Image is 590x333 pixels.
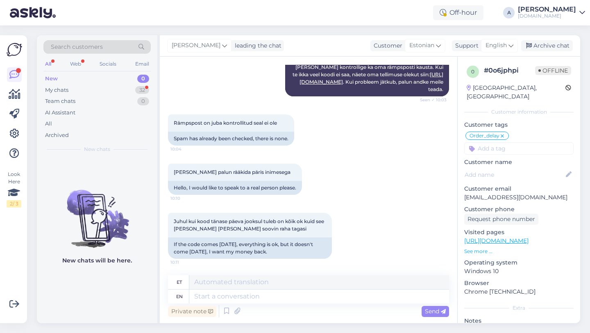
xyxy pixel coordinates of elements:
span: 10:04 [170,146,201,152]
p: Customer name [464,158,574,166]
div: Vabandame viivituse pärast. Meil ​​on praegu palju tööd, seega võib tellimuste saatmine kauem aeg... [285,38,449,96]
div: All [43,59,53,69]
span: Order_delay [470,133,499,138]
div: My chats [45,86,68,94]
div: 32 [135,86,149,94]
div: Extra [464,304,574,312]
input: Add name [465,170,564,179]
div: [PERSON_NAME] [518,6,576,13]
p: See more ... [464,248,574,255]
span: Estonian [409,41,434,50]
p: Chrome [TECHNICAL_ID] [464,287,574,296]
div: Private note [168,306,216,317]
span: Juhul kui kood tänase päeva jooksul tuleb on kõik ok kuid see [PERSON_NAME] [PERSON_NAME] soovin ... [174,218,325,232]
div: If the code comes [DATE], everything is ok, but it doesn't come [DATE], I want my money back. [168,237,332,259]
span: 10:10 [170,195,201,201]
input: Add a tag [464,142,574,155]
div: [DOMAIN_NAME] [518,13,576,19]
div: Socials [98,59,118,69]
span: Rämpspost on juba kontrollitud seal ei ole [174,120,277,126]
div: Archive chat [521,40,573,51]
span: 10:11 [170,259,201,265]
div: All [45,120,52,128]
p: Browser [464,279,574,287]
div: leading the chat [231,41,281,50]
a: [PERSON_NAME][DOMAIN_NAME] [518,6,585,19]
div: Off-hour [433,5,483,20]
p: Notes [464,317,574,325]
div: Request phone number [464,214,538,225]
div: Support [452,41,479,50]
span: Send [425,308,446,315]
p: Windows 10 [464,267,574,276]
div: Look Here [7,171,21,208]
div: A [503,7,515,18]
p: New chats will be here. [62,256,132,265]
div: # 0o6jphpi [484,66,535,75]
span: [PERSON_NAME] palun rääkida päris inimesega [174,169,290,175]
div: New [45,75,58,83]
span: Offline [535,66,571,75]
div: 0 [137,97,149,105]
p: [EMAIL_ADDRESS][DOMAIN_NAME] [464,193,574,202]
p: Operating system [464,258,574,267]
div: et [177,275,182,289]
span: Search customers [51,43,103,51]
span: Seen ✓ 10:03 [416,97,447,103]
div: AI Assistant [45,109,75,117]
span: 0 [471,68,474,75]
div: 2 / 3 [7,200,21,208]
img: No chats [37,175,157,249]
div: 0 [137,75,149,83]
div: Customer [370,41,402,50]
div: Email [134,59,151,69]
p: Visited pages [464,228,574,237]
div: Team chats [45,97,75,105]
p: Customer tags [464,121,574,129]
p: Customer phone [464,205,574,214]
span: New chats [84,146,110,153]
div: en [176,290,183,303]
div: Web [68,59,83,69]
div: Spam has already been checked, there is none. [168,132,294,146]
div: [GEOGRAPHIC_DATA], [GEOGRAPHIC_DATA] [467,84,565,101]
div: Customer information [464,108,574,116]
div: Archived [45,131,69,139]
span: English [486,41,507,50]
img: Askly Logo [7,42,22,57]
div: Hello, I would like to speak to a real person please. [168,181,302,195]
p: Customer email [464,185,574,193]
span: [PERSON_NAME] [172,41,220,50]
a: [URL][DOMAIN_NAME] [464,237,529,244]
